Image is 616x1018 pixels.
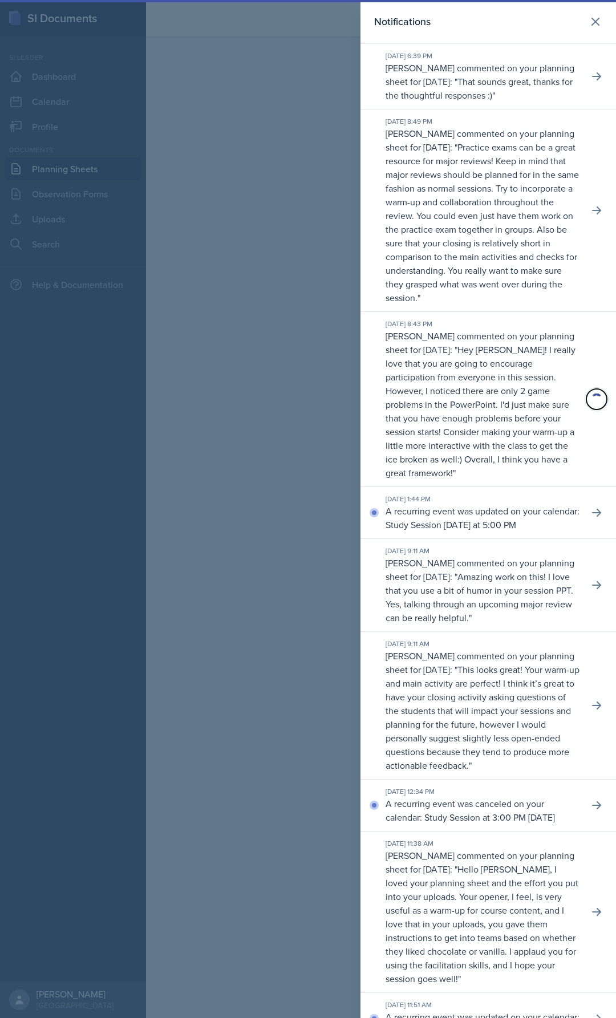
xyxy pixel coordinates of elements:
[386,797,579,824] p: A recurring event was canceled on your calendar: Study Session at 3:00 PM [DATE]
[386,556,579,624] p: [PERSON_NAME] commented on your planning sheet for [DATE]: " "
[386,127,579,305] p: [PERSON_NAME] commented on your planning sheet for [DATE]: " "
[386,1000,579,1010] div: [DATE] 11:51 AM
[386,494,579,504] div: [DATE] 1:44 PM
[386,116,579,127] div: [DATE] 8:49 PM
[374,14,431,30] h2: Notifications
[386,838,579,849] div: [DATE] 11:38 AM
[386,546,579,556] div: [DATE] 9:11 AM
[386,343,576,479] p: Hey [PERSON_NAME]! I really love that you are going to encourage participation from everyone in t...
[386,849,579,985] p: [PERSON_NAME] commented on your planning sheet for [DATE]: " "
[386,51,579,61] div: [DATE] 6:39 PM
[386,663,579,772] p: This looks great! Your warm-up and main activity are perfect! I think it’s great to have your clo...
[386,570,573,624] p: Amazing work on this! I love that you use a bit of humor in your session PPT. Yes, talking throug...
[386,639,579,649] div: [DATE] 9:11 AM
[386,329,579,480] p: [PERSON_NAME] commented on your planning sheet for [DATE]: " "
[386,141,579,304] p: Practice exams can be a great resource for major reviews! Keep in mind that major reviews should ...
[386,75,573,102] p: That sounds great, thanks for the thoughtful responses :)
[386,649,579,772] p: [PERSON_NAME] commented on your planning sheet for [DATE]: " "
[386,61,579,102] p: [PERSON_NAME] commented on your planning sheet for [DATE]: " "
[386,504,579,532] p: A recurring event was updated on your calendar: Study Session [DATE] at 5:00 PM
[386,319,579,329] div: [DATE] 8:43 PM
[386,863,578,985] p: Hello [PERSON_NAME], I loved your planning sheet and the effort you put into your uploads. Your o...
[386,786,579,797] div: [DATE] 12:34 PM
